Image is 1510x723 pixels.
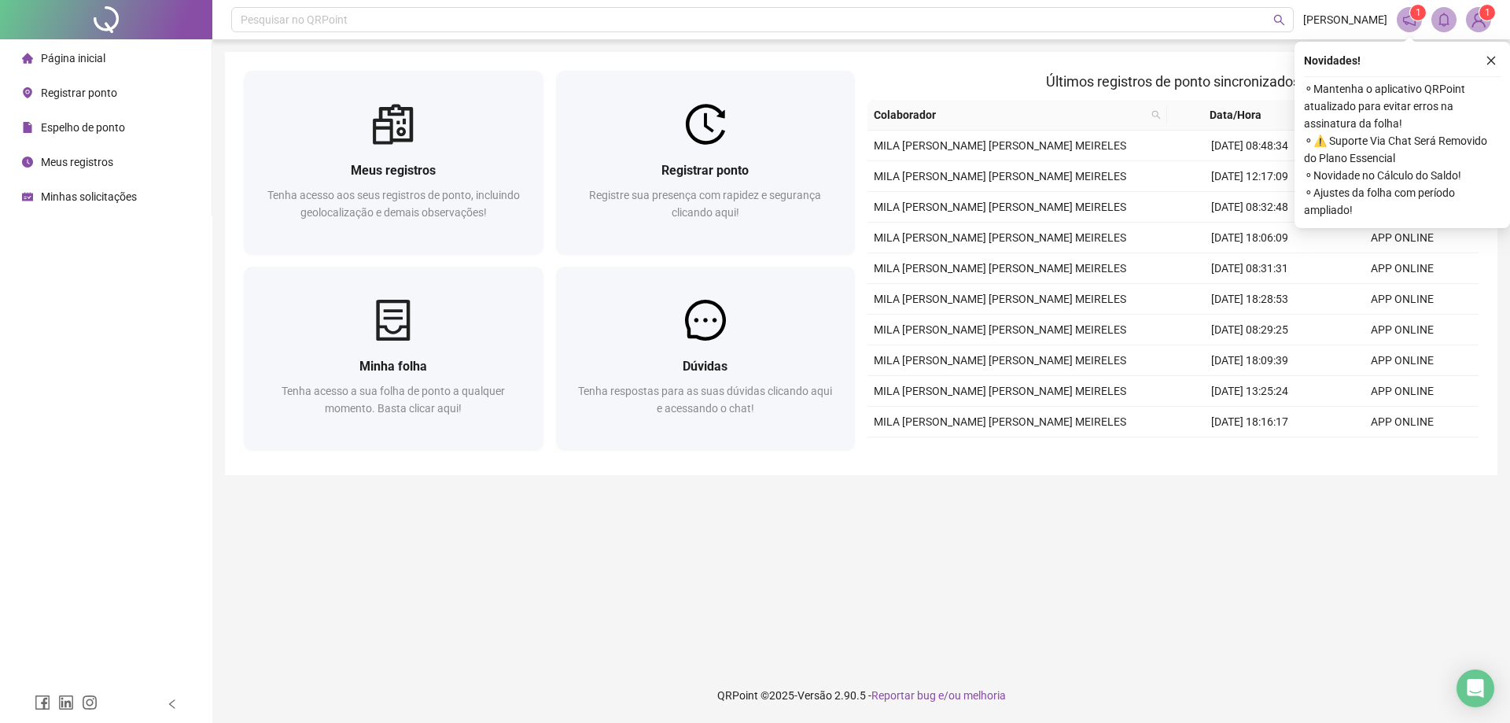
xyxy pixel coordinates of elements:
[683,359,727,374] span: Dúvidas
[282,385,505,415] span: Tenha acesso a sua folha de ponto a qualquer momento. Basta clicar aqui!
[1303,11,1387,28] span: [PERSON_NAME]
[1173,253,1326,284] td: [DATE] 08:31:31
[1173,131,1326,161] td: [DATE] 08:48:34
[1304,80,1501,132] span: ⚬ Mantenha o aplicativo QRPoint atualizado para evitar erros na assinatura da folha!
[1486,55,1497,66] span: close
[1173,407,1326,437] td: [DATE] 18:16:17
[41,190,137,203] span: Minhas solicitações
[267,189,520,219] span: Tenha acesso aos seus registros de ponto, incluindo geolocalização e demais observações!
[58,695,74,710] span: linkedin
[41,52,105,65] span: Página inicial
[874,170,1126,183] span: MILA [PERSON_NAME] [PERSON_NAME] MEIRELES
[1273,14,1285,26] span: search
[35,695,50,710] span: facebook
[1148,103,1164,127] span: search
[1167,100,1317,131] th: Data/Hora
[1173,192,1326,223] td: [DATE] 08:32:48
[1173,315,1326,345] td: [DATE] 08:29:25
[1173,161,1326,192] td: [DATE] 12:17:09
[874,323,1126,336] span: MILA [PERSON_NAME] [PERSON_NAME] MEIRELES
[1304,167,1501,184] span: ⚬ Novidade no Cálculo do Saldo!
[1326,315,1479,345] td: APP ONLINE
[578,385,832,415] span: Tenha respostas para as suas dúvidas clicando aqui e acessando o chat!
[1173,345,1326,376] td: [DATE] 18:09:39
[874,415,1126,428] span: MILA [PERSON_NAME] [PERSON_NAME] MEIRELES
[1173,284,1326,315] td: [DATE] 18:28:53
[1410,5,1426,20] sup: 1
[874,354,1126,367] span: MILA [PERSON_NAME] [PERSON_NAME] MEIRELES
[661,163,749,178] span: Registrar ponto
[1467,8,1490,31] img: 84745
[1326,284,1479,315] td: APP ONLINE
[1046,73,1300,90] span: Últimos registros de ponto sincronizados
[1416,7,1421,18] span: 1
[41,156,113,168] span: Meus registros
[22,191,33,202] span: schedule
[22,157,33,168] span: clock-circle
[1402,13,1416,27] span: notification
[1173,106,1298,124] span: Data/Hora
[1326,345,1479,376] td: APP ONLINE
[244,267,543,450] a: Minha folhaTenha acesso a sua folha de ponto a qualquer momento. Basta clicar aqui!
[874,201,1126,213] span: MILA [PERSON_NAME] [PERSON_NAME] MEIRELES
[874,293,1126,305] span: MILA [PERSON_NAME] [PERSON_NAME] MEIRELES
[589,189,821,219] span: Registre sua presença com rapidez e segurança clicando aqui!
[244,71,543,254] a: Meus registrosTenha acesso aos seus registros de ponto, incluindo geolocalização e demais observa...
[874,139,1126,152] span: MILA [PERSON_NAME] [PERSON_NAME] MEIRELES
[1173,437,1326,468] td: [DATE] 12:53:03
[874,385,1126,397] span: MILA [PERSON_NAME] [PERSON_NAME] MEIRELES
[1151,110,1161,120] span: search
[1326,376,1479,407] td: APP ONLINE
[41,121,125,134] span: Espelho de ponto
[871,689,1006,702] span: Reportar bug e/ou melhoria
[41,87,117,99] span: Registrar ponto
[351,163,436,178] span: Meus registros
[1485,7,1490,18] span: 1
[22,53,33,64] span: home
[1304,52,1361,69] span: Novidades !
[1457,670,1494,707] div: Open Intercom Messenger
[359,359,427,374] span: Minha folha
[874,231,1126,244] span: MILA [PERSON_NAME] [PERSON_NAME] MEIRELES
[1326,253,1479,284] td: APP ONLINE
[82,695,98,710] span: instagram
[1173,223,1326,253] td: [DATE] 18:06:09
[874,106,1145,124] span: Colaborador
[556,267,856,450] a: DúvidasTenha respostas para as suas dúvidas clicando aqui e acessando o chat!
[1437,13,1451,27] span: bell
[22,87,33,98] span: environment
[874,262,1126,275] span: MILA [PERSON_NAME] [PERSON_NAME] MEIRELES
[1326,223,1479,253] td: APP ONLINE
[1479,5,1495,20] sup: Atualize o seu contato no menu Meus Dados
[556,71,856,254] a: Registrar pontoRegistre sua presença com rapidez e segurança clicando aqui!
[212,668,1510,723] footer: QRPoint © 2025 - 2.90.5 -
[797,689,832,702] span: Versão
[1304,132,1501,167] span: ⚬ ⚠️ Suporte Via Chat Será Removido do Plano Essencial
[22,122,33,133] span: file
[1326,407,1479,437] td: APP ONLINE
[1326,437,1479,468] td: APP ONLINE
[1304,184,1501,219] span: ⚬ Ajustes da folha com período ampliado!
[1173,376,1326,407] td: [DATE] 13:25:24
[167,699,178,710] span: left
